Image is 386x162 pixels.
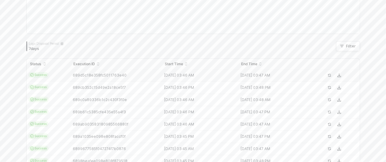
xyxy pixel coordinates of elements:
span: icon-cards [30,110,34,114]
span: icon-download [337,147,341,151]
span: icon-success-page [328,122,331,126]
span: icon-cards [30,73,34,77]
div: [DATE] 03:46 AM [161,97,233,102]
span: icon-success-page [328,73,331,77]
span: icon-cards [30,98,34,101]
span: Success [28,146,49,151]
span: Success [28,97,49,102]
span: icon-download [337,86,341,89]
span: Success [28,134,49,139]
div: [DATE] 03:47 AM [237,146,309,151]
div: [DATE] 03:46 AM [161,122,233,127]
span: Start Time [165,62,183,66]
div: [DATE] 03:46 AM [161,73,233,78]
span: Success [28,109,49,115]
span: icon-download [337,135,341,138]
span: icon-download [337,122,341,126]
div: [DATE] 03:47 AM [237,122,309,127]
span: Success [28,121,49,127]
span: Success [28,72,49,78]
div: [DATE] 03:48 PM [237,85,309,90]
div: [DATE] 03:48 AM [237,97,309,102]
span: 689d5c18e358fc5011763e40 [73,73,127,77]
th: Status [27,59,70,70]
div: [DATE] 03:45 AM [161,146,233,151]
div: [DATE] 03:46 PM [161,85,233,90]
span: icon-cards [30,134,34,138]
span: 689b61c5385cfe435e55a4f3 [73,110,126,114]
span: Execution ID [73,62,95,66]
span: 689c0a89336b1c2c430f3f0e [73,97,127,102]
div: Logs Disposal Period [29,41,64,46]
span: icon-cards [30,147,34,150]
div: [DATE] 03:45 PM [161,134,233,139]
span: 689cb352c15d49e2a18ce5f7 [73,85,126,90]
span: icon-success-page [328,110,331,114]
span: icon-success-page [328,147,331,151]
button: Filter [336,41,360,51]
div: Filter [346,44,356,49]
span: icon-success-page [328,98,331,102]
div: [DATE] 03:47 PM [237,134,309,139]
span: icon-success-page [328,135,331,138]
span: End Time [241,62,257,66]
th: End Time [237,59,314,70]
span: Success [28,85,49,90]
span: Status [30,62,42,66]
span: icon-success-page [328,86,331,89]
span: icon-download [337,98,341,102]
div: [DATE] 03:47 AM [237,73,309,78]
span: icon-download [337,73,341,77]
span: icon-download [337,110,341,114]
th: Start Time [161,59,237,70]
div: 7 days [29,46,64,51]
span: 689ab903583180985566880f [73,122,128,126]
div: [DATE] 03:47 PM [237,110,309,115]
span: icon-cards [30,85,34,89]
span: 689a1035ee098e808faccf0f [73,134,126,139]
div: [DATE] 03:46 PM [161,110,233,115]
span: 6899677585f047274f7b0876 [73,146,126,151]
th: Execution ID [70,59,161,70]
span: icon-cards [30,122,34,126]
